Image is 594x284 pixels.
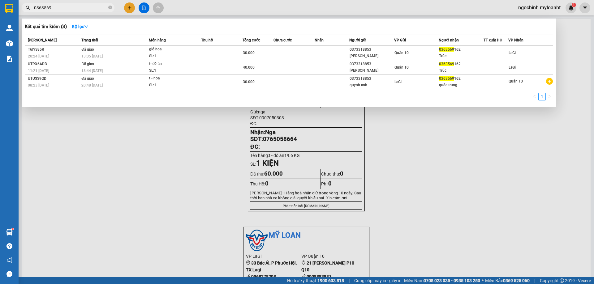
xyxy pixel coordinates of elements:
[439,76,454,81] span: 0363569
[25,23,67,30] h3: Kết quả tìm kiếm ( 3 )
[6,257,12,263] span: notification
[149,75,196,82] div: t - hoa
[509,79,523,83] span: Quận 10
[350,53,394,59] div: [PERSON_NAME]
[81,47,94,52] span: Đã giao
[531,93,538,100] li: Previous Page
[149,38,166,42] span: Món hàng
[546,93,553,100] li: Next Page
[394,51,409,55] span: Quận 10
[243,65,255,70] span: 40.000
[273,38,292,42] span: Chưa cước
[28,75,80,82] div: U1USS9GD
[439,62,454,66] span: 0363569
[81,69,103,73] span: 18:44 [DATE]
[28,46,80,53] div: T6IYS85R
[394,80,402,84] span: LaGi
[28,38,57,42] span: [PERSON_NAME]
[149,61,196,67] div: t- đồ ăn
[394,65,409,70] span: Quận 10
[28,83,49,87] span: 08:23 [DATE]
[243,80,255,84] span: 30.000
[84,24,88,29] span: down
[439,61,483,67] div: 162
[350,46,394,53] div: 0373318853
[81,76,94,81] span: Đã giao
[149,82,196,89] div: SL: 1
[149,46,196,53] div: giỏ hoa
[546,93,553,100] button: right
[6,271,12,277] span: message
[34,4,107,11] input: Tìm tên, số ĐT hoặc mã đơn
[72,24,88,29] strong: Bộ lọc
[315,38,324,42] span: Nhãn
[81,38,98,42] span: Trạng thái
[6,40,13,47] img: warehouse-icon
[531,93,538,100] button: left
[6,25,13,31] img: warehouse-icon
[28,54,49,58] span: 20:24 [DATE]
[350,75,394,82] div: 0373318853
[439,38,459,42] span: Người nhận
[26,6,30,10] span: search
[5,4,13,13] img: logo-vxr
[439,47,454,52] span: 0363569
[28,69,49,73] span: 11:21 [DATE]
[12,228,14,230] sup: 1
[81,54,103,58] span: 13:05 [DATE]
[149,67,196,74] div: SL: 1
[6,243,12,249] span: question-circle
[508,38,523,42] span: VP Nhận
[6,56,13,62] img: solution-icon
[350,67,394,74] div: [PERSON_NAME]
[149,53,196,60] div: SL: 1
[439,75,483,82] div: 162
[6,229,13,235] img: warehouse-icon
[439,67,483,74] div: Trúc
[509,51,516,55] span: LaGi
[484,38,502,42] span: TT xuất HĐ
[81,62,94,66] span: Đã giao
[439,46,483,53] div: 162
[243,38,260,42] span: Tổng cước
[201,38,213,42] span: Thu hộ
[539,93,545,100] a: 1
[533,95,536,98] span: left
[509,65,516,70] span: LaGi
[548,95,551,98] span: right
[108,6,112,9] span: close-circle
[439,53,483,59] div: Trúc
[28,61,80,67] div: UTRX6ADB
[350,82,394,88] div: quynh anh
[243,51,255,55] span: 30.000
[81,83,103,87] span: 20:48 [DATE]
[546,78,553,85] span: plus-circle
[394,38,406,42] span: VP Gửi
[67,22,93,32] button: Bộ lọcdown
[439,82,483,88] div: quốc trung
[349,38,366,42] span: Người gửi
[108,5,112,11] span: close-circle
[538,93,546,100] li: 1
[350,61,394,67] div: 0373318853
